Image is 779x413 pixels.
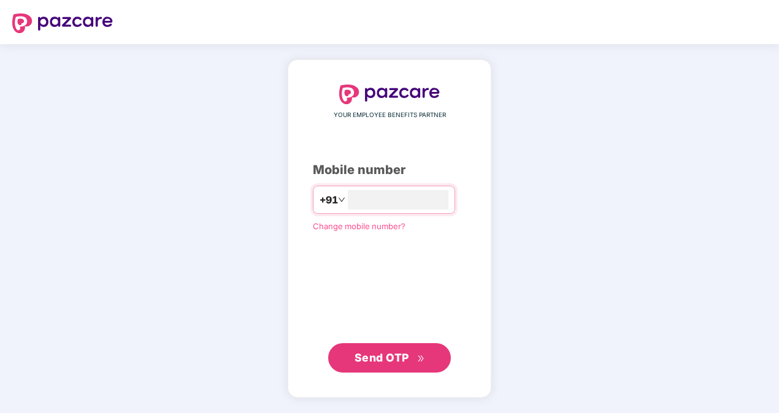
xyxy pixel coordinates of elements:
[328,343,451,373] button: Send OTPdouble-right
[338,196,345,203] span: down
[313,221,405,231] a: Change mobile number?
[313,161,466,180] div: Mobile number
[339,85,440,104] img: logo
[355,351,409,364] span: Send OTP
[417,355,425,363] span: double-right
[334,110,446,120] span: YOUR EMPLOYEE BENEFITS PARTNER
[12,13,113,33] img: logo
[320,192,338,208] span: +91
